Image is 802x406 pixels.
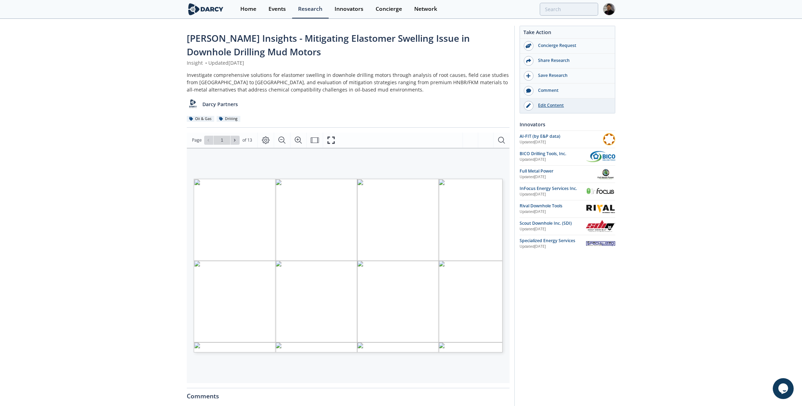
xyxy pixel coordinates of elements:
div: Comment [534,87,611,94]
div: Investigate comprehensive solutions for elastomer swelling in downhole drilling motors through an... [187,71,510,93]
img: Specialized Energy Services [586,241,615,246]
a: Scout Downhole Inc. (SDI) Updated[DATE] Scout Downhole Inc. (SDI) [520,220,615,232]
a: BICO Drilling Tools, Inc. Updated[DATE] BICO Drilling Tools, Inc. [520,151,615,163]
div: Oil & Gas [187,116,214,122]
img: BICO Drilling Tools, Inc. [586,151,615,162]
span: • [204,59,208,66]
img: Full Metal Power [596,168,615,180]
img: Rival Downhole Tools [586,204,615,213]
div: Insight Updated [DATE] [187,59,510,66]
div: Save Research [534,72,611,79]
div: Updated [DATE] [520,226,586,232]
p: Darcy Partners [203,101,238,108]
div: Research [298,6,322,12]
div: Updated [DATE] [520,209,586,215]
span: [PERSON_NAME] Insights - Mitigating Elastomer Swelling Issue in Downhole Drilling Mud Motors [187,32,470,58]
div: Drilling [217,116,240,122]
div: Concierge Request [534,42,611,49]
div: Innovators [335,6,363,12]
img: Scout Downhole Inc. (SDI) [586,220,615,232]
div: Take Action [520,29,615,39]
div: Updated [DATE] [520,244,586,249]
iframe: chat widget [773,378,795,399]
div: Updated [DATE] [520,157,586,162]
input: Advanced Search [540,3,598,16]
div: Comments [187,388,510,399]
div: Share Research [534,57,611,64]
div: Events [268,6,286,12]
div: Concierge [376,6,402,12]
a: Edit Content [520,98,615,113]
div: Innovators [520,118,615,130]
img: Profile [603,3,615,15]
div: Updated [DATE] [520,140,603,145]
div: AI-FIT (by E&P data) [520,133,603,140]
div: Full Metal Power [520,168,596,174]
div: Edit Content [534,102,611,109]
a: Specialized Energy Services Updated[DATE] Specialized Energy Services [520,238,615,250]
div: Network [414,6,437,12]
img: InFocus Energy Services Inc. [586,186,615,196]
img: AI-FIT (by E&P data) [603,133,615,145]
a: InFocus Energy Services Inc. Updated[DATE] InFocus Energy Services Inc. [520,185,615,198]
div: Rival Downhole Tools [520,203,586,209]
div: Updated [DATE] [520,174,596,180]
a: Full Metal Power Updated[DATE] Full Metal Power [520,168,615,180]
div: BICO Drilling Tools, Inc. [520,151,586,157]
div: Scout Downhole Inc. (SDI) [520,220,586,226]
div: Home [240,6,256,12]
a: AI-FIT (by E&P data) Updated[DATE] AI-FIT (by E&P data) [520,133,615,145]
a: Rival Downhole Tools Updated[DATE] Rival Downhole Tools [520,203,615,215]
div: InFocus Energy Services Inc. [520,185,586,192]
div: Specialized Energy Services [520,238,586,244]
img: logo-wide.svg [187,3,225,15]
div: Updated [DATE] [520,192,586,197]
